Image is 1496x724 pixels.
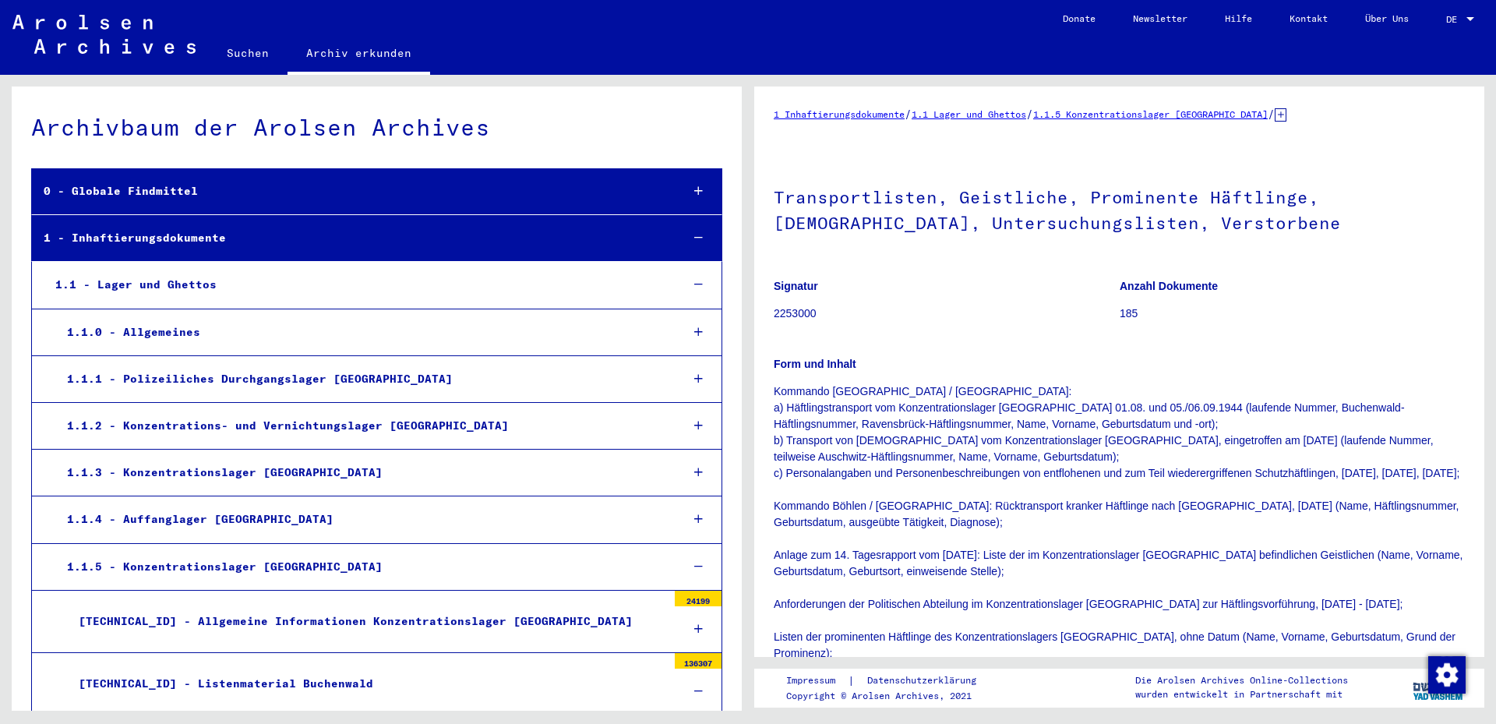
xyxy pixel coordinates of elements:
[55,411,669,441] div: 1.1.2 - Konzentrations- und Vernichtungslager [GEOGRAPHIC_DATA]
[1120,305,1465,322] p: 185
[1446,14,1463,25] span: DE
[1135,687,1348,701] p: wurden entwickelt in Partnerschaft mit
[55,457,669,488] div: 1.1.3 - Konzentrationslager [GEOGRAPHIC_DATA]
[288,34,430,75] a: Archiv erkunden
[855,673,995,689] a: Datenschutzerklärung
[55,364,669,394] div: 1.1.1 - Polizeiliches Durchgangslager [GEOGRAPHIC_DATA]
[774,358,856,370] b: Form und Inhalt
[774,161,1465,256] h1: Transportlisten, Geistliche, Prominente Häftlinge, [DEMOGRAPHIC_DATA], Untersuchungslisten, Verst...
[55,552,669,582] div: 1.1.5 - Konzentrationslager [GEOGRAPHIC_DATA]
[905,107,912,121] span: /
[675,591,722,606] div: 24199
[786,673,995,689] div: |
[55,504,669,535] div: 1.1.4 - Auffanglager [GEOGRAPHIC_DATA]
[1120,280,1218,292] b: Anzahl Dokumente
[67,606,667,637] div: [TECHNICAL_ID] - Allgemeine Informationen Konzentrationslager [GEOGRAPHIC_DATA]
[774,108,905,120] a: 1 Inhaftierungsdokumente
[44,270,669,300] div: 1.1 - Lager und Ghettos
[32,176,669,207] div: 0 - Globale Findmittel
[1410,668,1468,707] img: yv_logo.png
[208,34,288,72] a: Suchen
[786,673,848,689] a: Impressum
[1026,107,1033,121] span: /
[774,280,818,292] b: Signatur
[675,653,722,669] div: 136307
[1428,656,1466,694] img: Zustimmung ändern
[1268,107,1275,121] span: /
[32,223,669,253] div: 1 - Inhaftierungsdokumente
[1033,108,1268,120] a: 1.1.5 Konzentrationslager [GEOGRAPHIC_DATA]
[55,317,669,348] div: 1.1.0 - Allgemeines
[31,110,722,145] div: Archivbaum der Arolsen Archives
[1135,673,1348,687] p: Die Arolsen Archives Online-Collections
[12,15,196,54] img: Arolsen_neg.svg
[786,689,995,703] p: Copyright © Arolsen Archives, 2021
[774,305,1119,322] p: 2253000
[67,669,667,699] div: [TECHNICAL_ID] - Listenmaterial Buchenwald
[912,108,1026,120] a: 1.1 Lager und Ghettos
